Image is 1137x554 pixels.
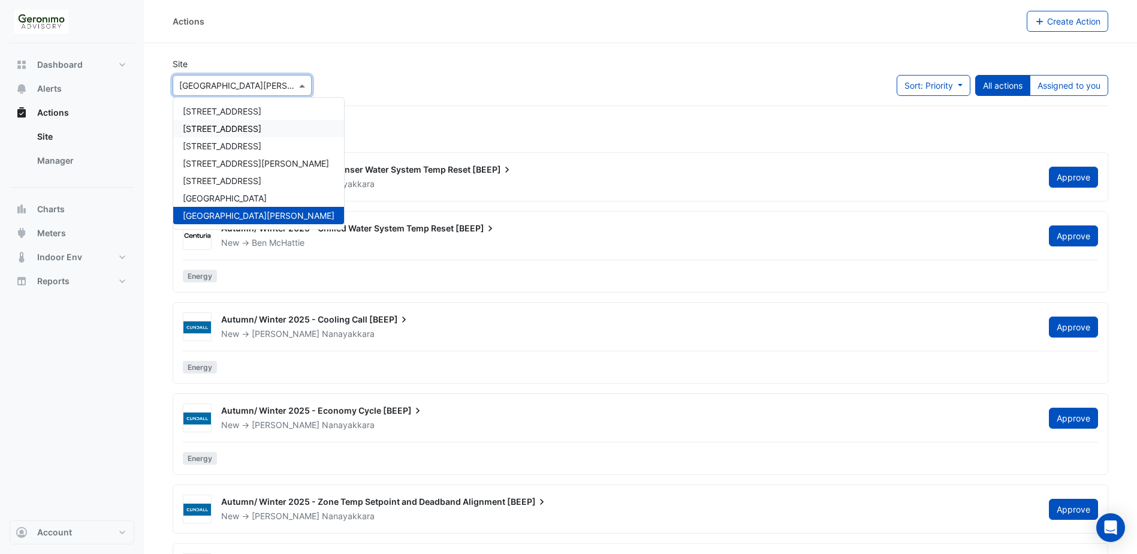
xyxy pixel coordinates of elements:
[269,237,304,249] span: McHattie
[173,58,188,70] label: Site
[183,452,217,465] span: Energy
[1049,499,1098,520] button: Approve
[10,53,134,77] button: Dashboard
[173,97,345,230] ng-dropdown-panel: Options list
[1057,322,1090,332] span: Approve
[252,237,267,248] span: Ben
[37,203,65,215] span: Charts
[221,237,239,248] span: New
[221,164,471,174] span: Autumn/ Winter 2025 - Condenser Water System Temp Reset
[10,269,134,293] button: Reports
[383,405,424,417] span: [BEEP]
[37,275,70,287] span: Reports
[1049,317,1098,338] button: Approve
[183,210,334,221] span: [GEOGRAPHIC_DATA][PERSON_NAME]
[322,178,375,190] span: Nanayakkara
[183,230,211,242] img: Centuria
[242,420,249,430] span: ->
[975,75,1030,96] button: All actions
[183,124,261,134] span: [STREET_ADDRESS]
[1057,172,1090,182] span: Approve
[10,101,134,125] button: Actions
[183,158,329,168] span: [STREET_ADDRESS][PERSON_NAME]
[16,203,28,215] app-icon: Charts
[10,125,134,177] div: Actions
[897,75,970,96] button: Sort: Priority
[183,504,211,516] img: Cundall Centuria
[183,141,261,151] span: [STREET_ADDRESS]
[183,361,217,374] span: Energy
[221,420,239,430] span: New
[1057,413,1090,423] span: Approve
[37,59,83,71] span: Dashboard
[28,149,134,173] a: Manager
[10,77,134,101] button: Alerts
[904,80,953,91] span: Sort: Priority
[252,511,319,521] span: [PERSON_NAME]
[322,419,375,431] span: Nanayakkara
[37,83,62,95] span: Alerts
[183,270,217,282] span: Energy
[1049,225,1098,246] button: Approve
[10,221,134,245] button: Meters
[242,511,249,521] span: ->
[456,222,496,234] span: [BEEP]
[322,510,375,522] span: Nanayakkara
[221,329,239,339] span: New
[14,10,68,34] img: Company Logo
[183,413,211,424] img: Cundall Centuria
[16,83,28,95] app-icon: Alerts
[173,15,204,28] div: Actions
[16,107,28,119] app-icon: Actions
[37,107,69,119] span: Actions
[10,520,134,544] button: Account
[1047,16,1100,26] span: Create Action
[507,496,548,508] span: [BEEP]
[1049,167,1098,188] button: Approve
[28,125,134,149] a: Site
[16,251,28,263] app-icon: Indoor Env
[37,251,82,263] span: Indoor Env
[1057,504,1090,514] span: Approve
[252,420,319,430] span: [PERSON_NAME]
[1030,75,1108,96] button: Assigned to you
[37,227,66,239] span: Meters
[242,237,249,248] span: ->
[472,164,513,176] span: [BEEP]
[1049,408,1098,429] button: Approve
[221,511,239,521] span: New
[10,245,134,269] button: Indoor Env
[221,496,505,507] span: Autumn/ Winter 2025 - Zone Temp Setpoint and Deadband Alignment
[183,176,261,186] span: [STREET_ADDRESS]
[16,59,28,71] app-icon: Dashboard
[183,106,261,116] span: [STREET_ADDRESS]
[322,328,375,340] span: Nanayakkara
[369,314,410,326] span: [BEEP]
[183,193,267,203] span: [GEOGRAPHIC_DATA]
[16,227,28,239] app-icon: Meters
[252,329,319,339] span: [PERSON_NAME]
[1027,11,1109,32] button: Create Action
[242,329,249,339] span: ->
[16,275,28,287] app-icon: Reports
[1096,513,1125,542] div: Open Intercom Messenger
[221,405,381,415] span: Autumn/ Winter 2025 - Economy Cycle
[183,321,211,333] img: Cundall Centuria
[221,314,367,324] span: Autumn/ Winter 2025 - Cooling Call
[37,526,72,538] span: Account
[1057,231,1090,241] span: Approve
[10,197,134,221] button: Charts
